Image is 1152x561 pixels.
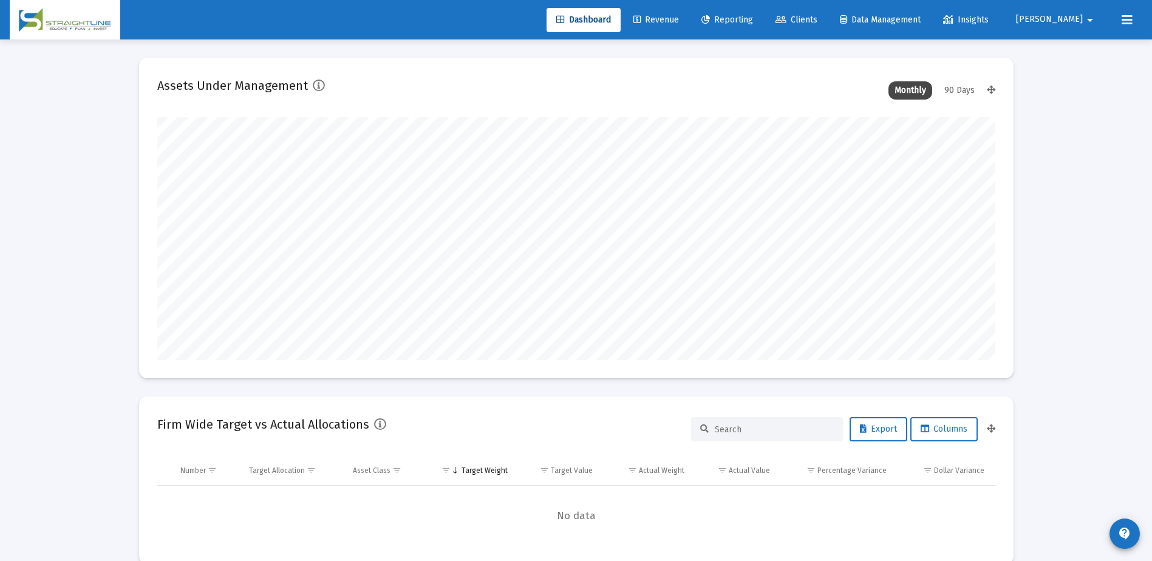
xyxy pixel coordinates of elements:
input: Search [715,424,834,435]
img: Dashboard [19,8,111,32]
a: Reporting [692,8,763,32]
span: Data Management [840,15,921,25]
button: [PERSON_NAME] [1001,7,1112,32]
div: Number [180,466,206,475]
span: Show filter options for column 'Number' [208,466,217,475]
h2: Assets Under Management [157,76,308,95]
td: Column Target Value [516,456,602,485]
td: Column Dollar Variance [895,456,995,485]
span: Reporting [701,15,753,25]
span: Columns [921,424,967,434]
a: Insights [933,8,998,32]
a: Clients [766,8,827,32]
span: Show filter options for column 'Actual Weight' [628,466,637,475]
span: Dashboard [556,15,611,25]
span: Show filter options for column 'Asset Class' [392,466,401,475]
div: Target Allocation [249,466,305,475]
span: Clients [775,15,817,25]
mat-icon: contact_support [1117,526,1132,541]
span: Show filter options for column 'Target Value' [540,466,549,475]
span: Show filter options for column 'Percentage Variance' [806,466,816,475]
a: Data Management [830,8,930,32]
div: Target Value [551,466,593,475]
td: Column Number [172,456,241,485]
span: [PERSON_NAME] [1016,15,1083,25]
span: Show filter options for column 'Target Allocation' [307,466,316,475]
span: No data [157,509,995,523]
div: Data grid [157,456,995,546]
div: Dollar Variance [934,466,984,475]
div: Monthly [888,81,932,100]
td: Column Target Weight [425,456,516,485]
h2: Firm Wide Target vs Actual Allocations [157,415,369,434]
div: Actual Value [729,466,770,475]
span: Revenue [633,15,679,25]
button: Columns [910,417,978,441]
div: Asset Class [353,466,390,475]
td: Column Actual Weight [601,456,692,485]
span: Show filter options for column 'Target Weight' [441,466,451,475]
span: Export [860,424,897,434]
span: Show filter options for column 'Dollar Variance' [923,466,932,475]
td: Column Asset Class [344,456,425,485]
div: Target Weight [462,466,508,475]
td: Column Actual Value [693,456,779,485]
a: Dashboard [547,8,621,32]
div: Percentage Variance [817,466,887,475]
div: Actual Weight [639,466,684,475]
div: 90 Days [938,81,981,100]
span: Show filter options for column 'Actual Value' [718,466,727,475]
button: Export [850,417,907,441]
td: Column Percentage Variance [779,456,895,485]
span: Insights [943,15,989,25]
a: Revenue [624,8,689,32]
mat-icon: arrow_drop_down [1083,8,1097,32]
td: Column Target Allocation [240,456,344,485]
